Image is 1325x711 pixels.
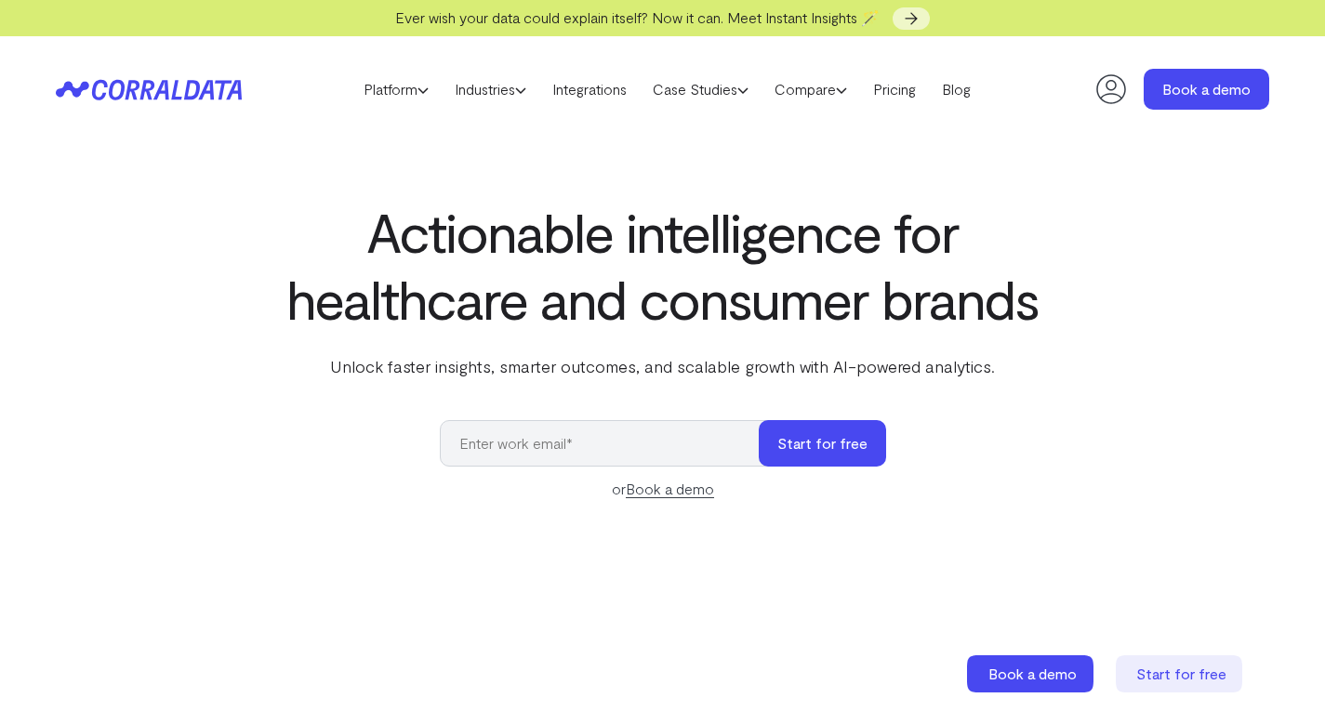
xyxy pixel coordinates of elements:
[395,8,880,26] span: Ever wish your data could explain itself? Now it can. Meet Instant Insights 🪄
[640,75,762,103] a: Case Studies
[440,478,886,500] div: or
[759,420,886,467] button: Start for free
[442,75,539,103] a: Industries
[860,75,929,103] a: Pricing
[539,75,640,103] a: Integrations
[440,420,777,467] input: Enter work email*
[762,75,860,103] a: Compare
[626,480,714,498] a: Book a demo
[1136,665,1226,682] span: Start for free
[1144,69,1269,110] a: Book a demo
[284,354,1042,378] p: Unlock faster insights, smarter outcomes, and scalable growth with AI-powered analytics.
[284,198,1042,332] h1: Actionable intelligence for healthcare and consumer brands
[351,75,442,103] a: Platform
[967,655,1097,692] a: Book a demo
[1116,655,1246,692] a: Start for free
[988,665,1077,682] span: Book a demo
[929,75,984,103] a: Blog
